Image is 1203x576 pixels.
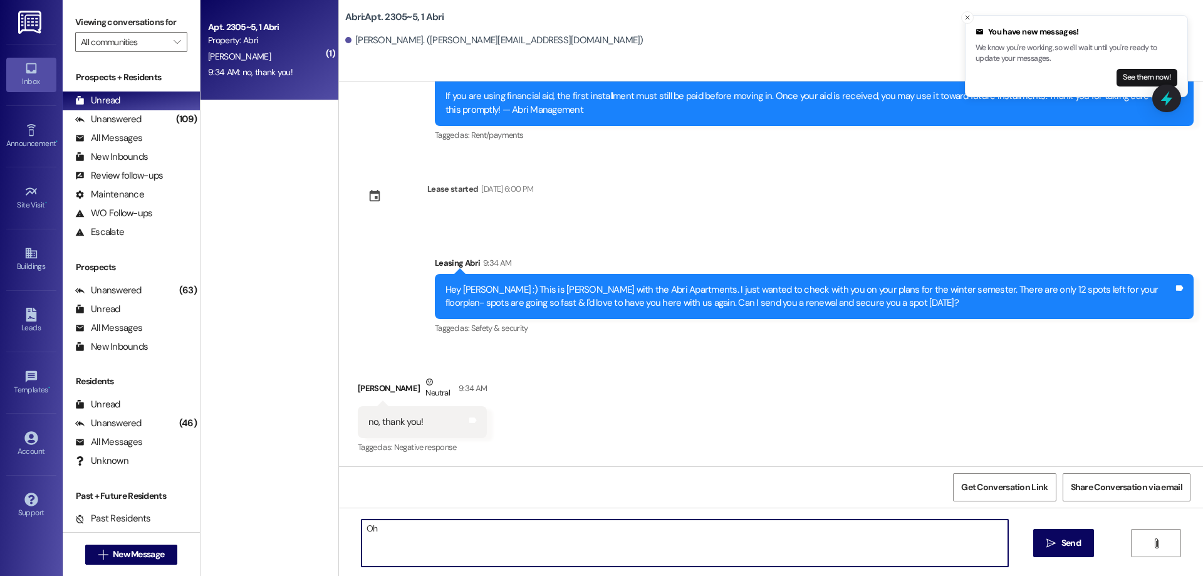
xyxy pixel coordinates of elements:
div: 9:34 AM [456,382,487,395]
a: Templates • [6,366,56,400]
span: • [56,137,58,146]
a: Buildings [6,243,56,276]
div: Review follow-ups [75,169,163,182]
div: Tagged as: [358,438,487,456]
i:  [1152,538,1161,548]
div: All Messages [75,132,142,145]
span: Safety & security [471,323,528,333]
div: All Messages [75,322,142,335]
span: [PERSON_NAME] [208,51,271,62]
div: (109) [173,110,200,129]
button: New Message [85,545,178,565]
i:  [98,550,108,560]
span: Share Conversation via email [1071,481,1182,494]
div: Tagged as: [435,319,1194,337]
div: 9:34 AM [480,256,511,270]
div: Lease started [427,182,479,196]
div: no, thank you! [368,416,424,429]
div: Unknown [75,454,128,468]
button: Get Conversation Link [953,473,1056,501]
span: • [45,199,47,207]
div: Past Residents [75,512,151,525]
a: Account [6,427,56,461]
span: New Message [113,548,164,561]
a: Inbox [6,58,56,92]
div: [DATE] 6:00 PM [478,182,533,196]
div: [PERSON_NAME] [358,375,487,406]
div: Apt. 2305~5, 1 Abri [208,21,324,34]
button: See them now! [1117,69,1177,86]
label: Viewing conversations for [75,13,187,32]
i:  [1046,538,1056,548]
div: Hello! This is Abri Management reminding you that your balance is overdue. Late fees will be appl... [445,50,1174,117]
a: Leads [6,304,56,338]
div: Unanswered [75,417,142,430]
div: (63) [176,281,200,300]
input: All communities [81,32,167,52]
b: Abri: Apt. 2305~5, 1 Abri [345,11,444,24]
div: New Inbounds [75,340,148,353]
div: Unread [75,303,120,316]
div: Leasing Abri [435,256,1194,274]
div: WO Follow-ups [75,207,152,220]
span: Negative response [394,442,457,453]
textarea: Oh d [362,520,1008,567]
div: All Messages [75,436,142,449]
div: Residents [63,375,200,388]
div: Maintenance [75,188,144,201]
div: Unanswered [75,113,142,126]
div: Prospects + Residents [63,71,200,84]
div: Prospects [63,261,200,274]
i:  [174,37,180,47]
span: • [48,384,50,392]
div: Past + Future Residents [63,490,200,503]
p: We know you're working, so we'll wait until you're ready to update your messages. [976,43,1177,65]
div: Hey [PERSON_NAME] :) This is [PERSON_NAME] with the Abri Apartments. I just wanted to check with ... [445,283,1174,310]
button: Close toast [961,11,974,24]
div: [PERSON_NAME]. ([PERSON_NAME][EMAIL_ADDRESS][DOMAIN_NAME]) [345,34,643,47]
div: Property: Abri [208,34,324,47]
img: ResiDesk Logo [18,11,44,34]
div: Unanswered [75,284,142,297]
div: Escalate [75,226,124,239]
div: Unread [75,398,120,411]
div: Unread [75,94,120,107]
a: Site Visit • [6,181,56,215]
div: (46) [176,414,200,433]
span: Get Conversation Link [961,481,1048,494]
button: Send [1033,529,1094,557]
div: Neutral [423,375,452,402]
div: New Inbounds [75,150,148,164]
button: Share Conversation via email [1063,473,1190,501]
span: Rent/payments [471,130,524,140]
span: Send [1061,537,1081,550]
div: Tagged as: [435,126,1194,144]
div: 9:34 AM: no, thank you! [208,66,293,78]
div: You have new messages! [976,26,1177,38]
a: Support [6,489,56,523]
